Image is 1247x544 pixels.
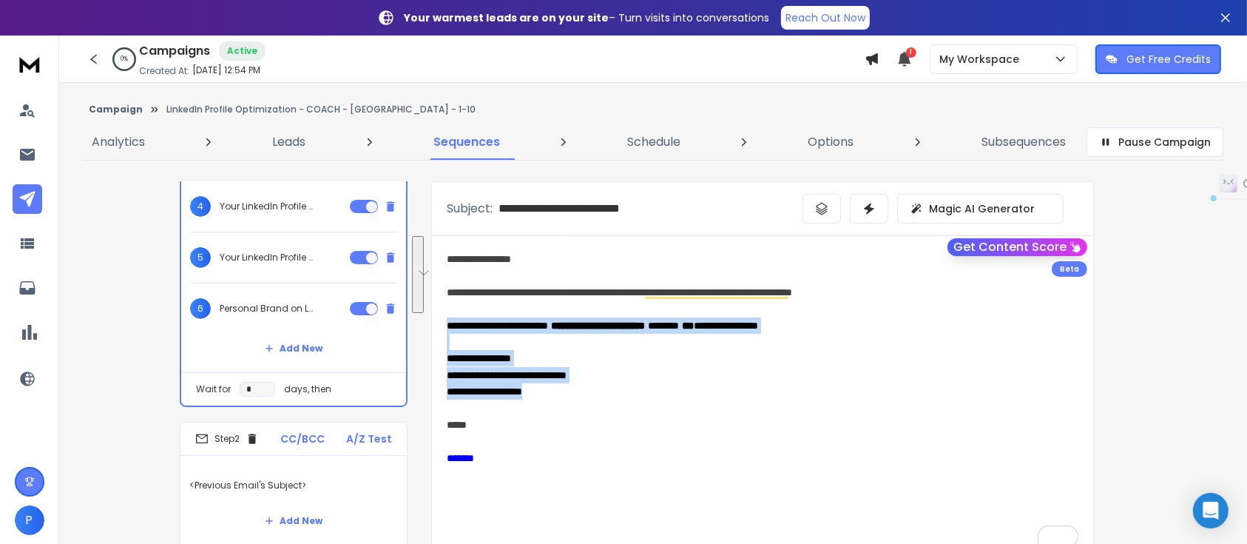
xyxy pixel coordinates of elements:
[263,124,314,160] a: Leads
[190,247,211,268] span: 5
[15,506,44,535] button: P
[939,52,1025,67] p: My Workspace
[800,124,863,160] a: Options
[220,252,314,263] p: Your LinkedIn Profile {{firstName}}
[973,124,1075,160] a: Subsequences
[189,465,398,506] p: <Previous Email's Subject>
[404,10,769,25] p: – Turn visits into conversations
[425,124,509,160] a: Sequences
[981,133,1066,151] p: Subsequences
[253,334,334,363] button: Add New
[433,133,500,151] p: Sequences
[195,432,259,446] div: Step 2
[1052,261,1087,277] div: Beta
[346,431,392,446] p: A/Z Test
[280,431,325,446] p: CC/BCC
[166,104,476,115] p: LinkedIn Profile Optimization - COACH - [GEOGRAPHIC_DATA] - 1-10
[15,50,44,78] img: logo
[929,201,1035,216] p: Magic AI Generator
[220,303,314,315] p: Personal Brand on LinkedIn
[139,65,189,77] p: Created At:
[92,133,145,151] p: Analytics
[785,10,865,25] p: Reach Out Now
[781,6,870,30] a: Reach Out Now
[83,124,154,160] a: Analytics
[196,383,231,395] p: Wait for
[1193,493,1229,528] div: Open Intercom Messenger
[627,133,680,151] p: Schedule
[808,133,854,151] p: Options
[618,124,689,160] a: Schedule
[284,383,331,395] p: days, then
[1095,44,1221,74] button: Get Free Credits
[220,201,314,212] p: Your LinkedIn Profile {{firstName}}
[897,194,1064,224] button: Magic AI Generator
[272,133,305,151] p: Leads
[253,506,334,536] button: Add New
[121,55,128,64] p: 0 %
[192,64,260,76] p: [DATE] 12:54 PM
[190,196,211,217] span: 4
[89,104,143,115] button: Campaign
[1126,52,1211,67] p: Get Free Credits
[190,298,211,319] span: 6
[139,42,210,60] h1: Campaigns
[947,238,1087,256] button: Get Content Score
[1087,127,1223,157] button: Pause Campaign
[447,200,493,218] p: Subject:
[906,47,916,58] span: 1
[219,41,266,61] div: Active
[404,10,609,25] strong: Your warmest leads are on your site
